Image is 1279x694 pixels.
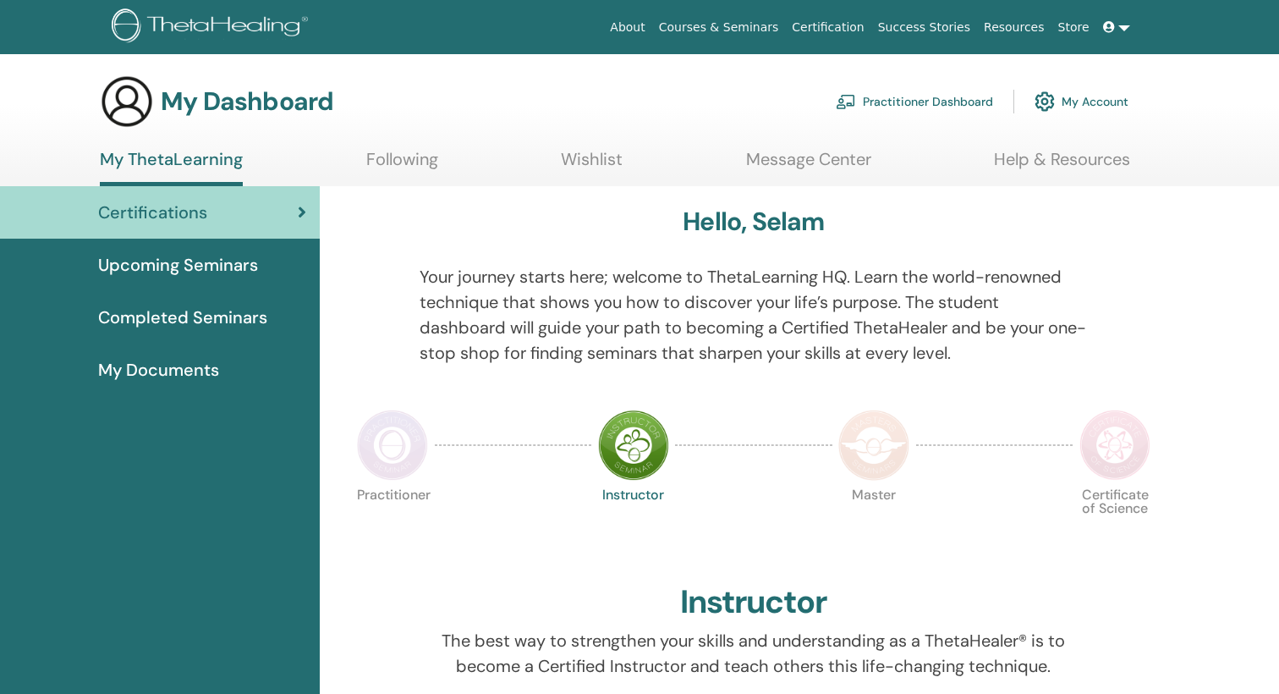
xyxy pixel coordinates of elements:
img: Instructor [598,410,669,481]
p: Instructor [598,488,669,559]
a: Resources [977,12,1051,43]
p: Your journey starts here; welcome to ThetaLearning HQ. Learn the world-renowned technique that sh... [420,264,1088,366]
span: Certifications [98,200,207,225]
img: generic-user-icon.jpg [100,74,154,129]
a: About [603,12,651,43]
img: cog.svg [1035,87,1055,116]
p: Master [838,488,909,559]
a: Wishlist [561,149,623,182]
a: Message Center [746,149,871,182]
h2: Instructor [680,583,828,622]
a: Certification [785,12,870,43]
span: My Documents [98,357,219,383]
a: Success Stories [871,12,977,43]
h3: Hello, Selam [683,207,824,237]
p: Certificate of Science [1079,488,1150,559]
span: Upcoming Seminars [98,252,258,278]
img: Practitioner [357,410,428,481]
img: chalkboard-teacher.svg [836,94,856,109]
a: Help & Resources [994,149,1130,182]
p: Practitioner [357,488,428,559]
a: My ThetaLearning [100,149,243,186]
img: Certificate of Science [1079,410,1150,481]
a: My Account [1035,83,1128,120]
p: The best way to strengthen your skills and understanding as a ThetaHealer® is to become a Certifi... [420,628,1088,679]
h3: My Dashboard [161,86,333,117]
span: Completed Seminars [98,305,267,330]
img: Master [838,410,909,481]
a: Following [366,149,438,182]
a: Practitioner Dashboard [836,83,993,120]
a: Courses & Seminars [652,12,786,43]
img: logo.png [112,8,314,47]
a: Store [1051,12,1096,43]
